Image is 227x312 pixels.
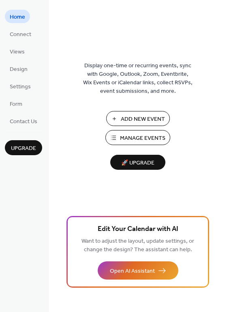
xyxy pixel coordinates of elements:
[98,261,178,280] button: Open AI Assistant
[121,115,165,124] span: Add New Event
[5,62,32,75] a: Design
[5,114,42,128] a: Contact Us
[5,27,36,41] a: Connect
[10,30,31,39] span: Connect
[10,83,31,91] span: Settings
[10,100,22,109] span: Form
[5,10,30,23] a: Home
[11,144,36,153] span: Upgrade
[10,65,28,74] span: Design
[81,236,194,255] span: Want to adjust the layout, update settings, or change the design? The assistant can help.
[120,134,165,143] span: Manage Events
[110,155,165,170] button: 🚀 Upgrade
[5,45,30,58] a: Views
[106,111,170,126] button: Add New Event
[110,267,155,276] span: Open AI Assistant
[83,62,193,96] span: Display one-time or recurring events, sync with Google, Outlook, Zoom, Eventbrite, Wix Events or ...
[98,224,178,235] span: Edit Your Calendar with AI
[10,118,37,126] span: Contact Us
[5,97,27,110] a: Form
[10,48,25,56] span: Views
[5,79,36,93] a: Settings
[5,140,42,155] button: Upgrade
[105,130,170,145] button: Manage Events
[115,158,161,169] span: 🚀 Upgrade
[10,13,25,21] span: Home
